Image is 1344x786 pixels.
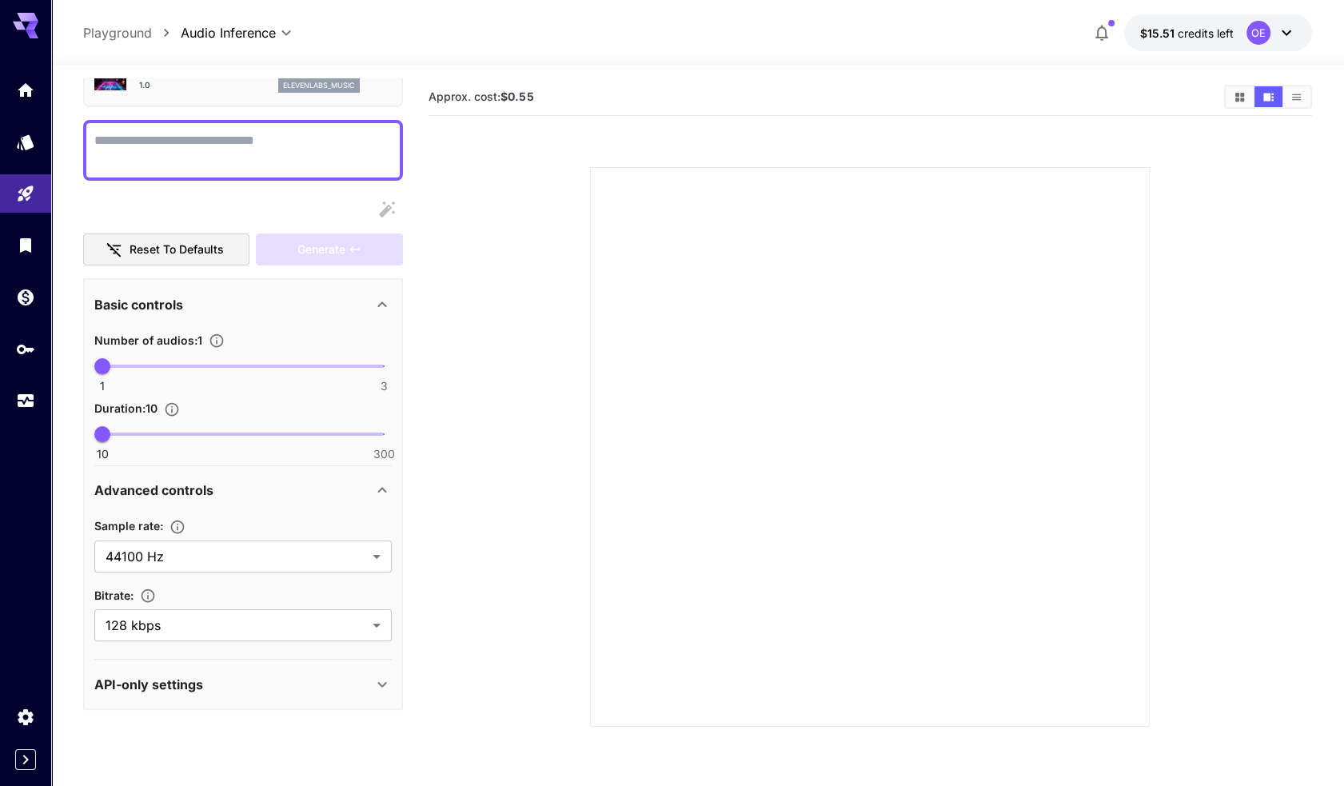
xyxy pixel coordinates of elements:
[1140,26,1178,40] span: $15.51
[16,132,35,152] div: Models
[1254,86,1282,107] button: Show media in video view
[381,378,388,394] span: 3
[106,616,366,635] span: 128 kbps
[16,339,35,359] div: API Keys
[16,707,35,727] div: Settings
[202,333,231,349] button: Specify how many audios to generate in a single request. Each audio generation will be charged se...
[94,295,183,314] p: Basic controls
[134,588,162,604] button: The bitrate of the generated audio in kbps (kilobits per second). Higher bitrates result in bette...
[16,184,35,204] div: Playground
[429,90,533,103] span: Approx. cost:
[139,79,150,91] p: 1.0
[94,401,158,415] span: Duration : 10
[16,235,35,255] div: Library
[16,391,35,411] div: Usage
[1246,21,1270,45] div: OE
[1140,25,1234,42] div: $15.51473
[158,401,186,417] button: Specify the duration of each audio in seconds.
[163,519,192,535] button: The sample rate of the generated audio in Hz (samples per second). Higher sample rates capture mo...
[1178,26,1234,40] span: credits left
[94,589,134,602] span: Bitrate :
[94,471,392,509] div: Advanced controls
[97,446,109,462] span: 10
[16,75,35,95] div: Home
[94,519,163,533] span: Sample rate :
[16,287,35,307] div: Wallet
[1224,85,1312,109] div: Show media in grid viewShow media in video viewShow media in list view
[94,481,213,500] p: Advanced controls
[1226,86,1254,107] button: Show media in grid view
[1282,86,1310,107] button: Show media in list view
[94,665,392,704] div: API-only settings
[1124,14,1312,51] button: $15.51473OE
[100,378,105,394] span: 1
[501,90,533,103] b: $0.55
[106,547,366,566] span: 44100 Hz
[83,233,249,266] button: Reset to defaults
[83,23,152,42] a: Playground
[15,749,36,770] button: Expand sidebar
[181,23,276,42] span: Audio Inference
[83,23,181,42] nav: breadcrumb
[94,285,392,324] div: Basic controls
[94,333,202,347] span: Number of audios : 1
[283,80,355,91] p: elevenlabs_music
[94,675,203,694] p: API-only settings
[373,446,395,462] span: 300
